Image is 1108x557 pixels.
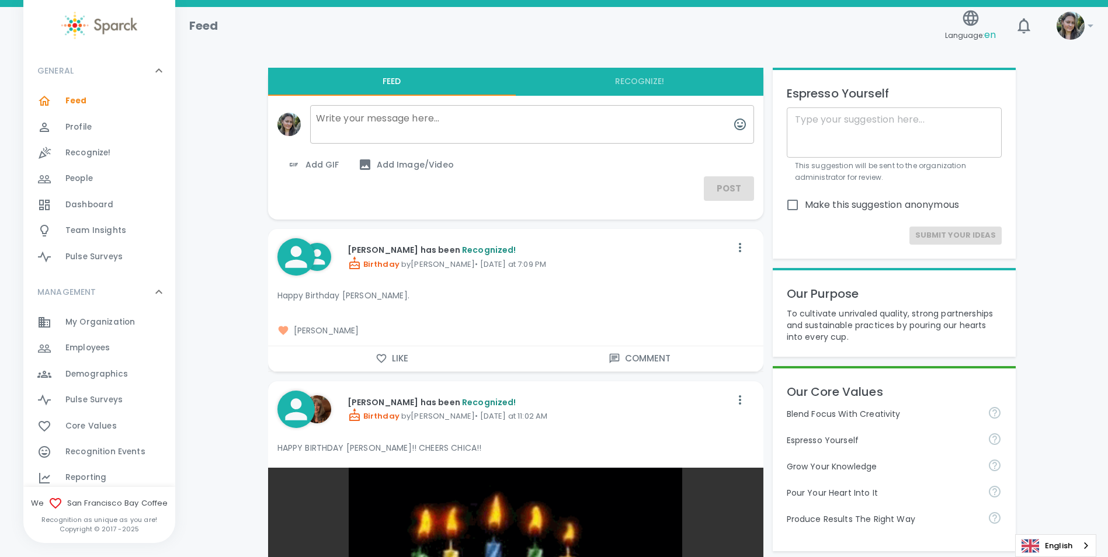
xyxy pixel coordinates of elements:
p: [PERSON_NAME] has been [348,244,731,256]
p: This suggestion will be sent to the organization administrator for review. [795,160,994,183]
span: Make this suggestion anonymous [805,198,960,212]
p: Happy Birthday [PERSON_NAME]. [277,290,754,301]
img: Picture of Louann VanVoorhis [303,395,331,423]
p: Espresso Yourself [787,84,1002,103]
p: HAPPY BIRTHDAY [PERSON_NAME]!! CHEERS CHICA!! [277,442,754,454]
span: Recognized! [462,244,516,256]
a: Demographics [23,361,175,387]
svg: Follow your curiosity and learn together [988,458,1002,472]
span: We San Francisco Bay Coffee [23,496,175,510]
a: Profile [23,114,175,140]
p: Blend Focus With Creativity [787,408,978,420]
p: Our Purpose [787,284,1002,303]
a: Reporting [23,465,175,490]
span: en [984,28,996,41]
span: Pulse Surveys [65,394,123,406]
a: Pulse Surveys [23,244,175,270]
span: [PERSON_NAME] [277,325,754,336]
p: Our Core Values [787,382,1002,401]
svg: Find success working together and doing the right thing [988,511,1002,525]
a: Employees [23,335,175,361]
span: Add GIF [287,158,339,172]
button: Comment [516,346,763,371]
p: GENERAL [37,65,74,76]
a: People [23,166,175,192]
span: People [65,173,93,184]
svg: Share your voice and your ideas [988,432,1002,446]
h1: Feed [189,16,218,35]
button: Like [268,346,516,371]
button: Feed [268,68,516,96]
span: Language: [945,27,996,43]
span: Recognition Events [65,446,145,458]
p: Produce Results The Right Way [787,513,978,525]
button: Language:en [940,5,1001,47]
span: Demographics [65,368,128,380]
a: English [1016,535,1096,556]
p: Espresso Yourself [787,434,978,446]
span: Dashboard [65,199,113,211]
p: Copyright © 2017 - 2025 [23,524,175,534]
a: Recognition Events [23,439,175,465]
aside: Language selected: English [1015,534,1096,557]
a: Sparck logo [23,12,175,39]
span: Team Insights [65,225,126,236]
a: Team Insights [23,218,175,243]
p: MANAGEMENT [37,286,96,298]
span: Reporting [65,472,106,483]
span: Feed [65,95,87,107]
svg: Come to work to make a difference in your own way [988,485,1002,499]
div: GENERAL [23,88,175,274]
span: Birthday [348,410,400,422]
div: Language [1015,534,1096,557]
span: Employees [65,342,110,354]
p: Grow Your Knowledge [787,461,978,472]
span: Core Values [65,420,117,432]
p: To cultivate unrivaled quality, strong partnerships and sustainable practices by pouring our hear... [787,308,1002,343]
a: Dashboard [23,192,175,218]
a: My Organization [23,309,175,335]
span: Add Image/Video [358,158,454,172]
p: Recognition as unique as you are! [23,515,175,524]
img: Picture of Mackenzie [277,113,301,136]
span: Birthday [348,259,400,270]
span: My Organization [65,316,135,328]
span: Recognized! [462,396,516,408]
span: Profile [65,121,92,133]
p: [PERSON_NAME] has been [348,396,731,408]
img: Sparck logo [61,12,137,39]
a: Feed [23,88,175,114]
button: Recognize! [516,68,763,96]
div: GENERAL [23,53,175,88]
svg: Achieve goals today and innovate for tomorrow [988,406,1002,420]
div: interaction tabs [268,68,763,96]
div: MANAGEMENT [23,274,175,309]
a: Pulse Surveys [23,387,175,413]
span: Recognize! [65,147,111,159]
img: Picture of Mackenzie [1057,12,1085,40]
span: Pulse Surveys [65,251,123,263]
a: Recognize! [23,140,175,166]
a: Core Values [23,413,175,439]
p: by [PERSON_NAME] • [DATE] at 11:02 AM [348,408,731,422]
p: Pour Your Heart Into It [787,487,978,499]
p: by [PERSON_NAME] • [DATE] at 7:09 PM [348,256,731,270]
